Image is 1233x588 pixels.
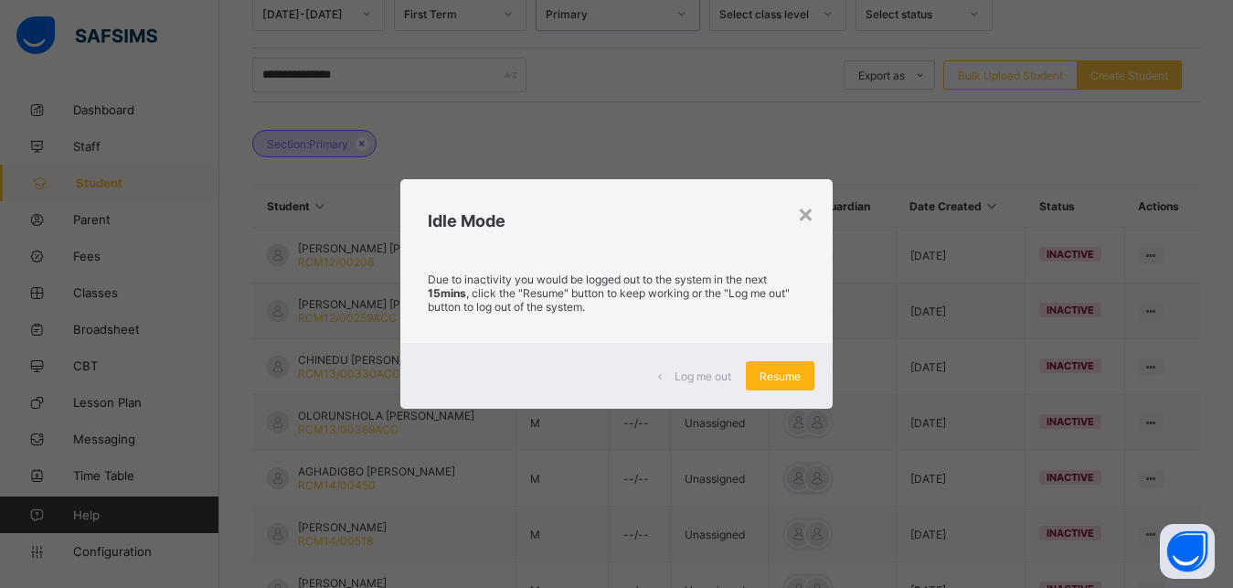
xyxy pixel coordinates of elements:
[428,286,466,300] strong: 15mins
[428,273,804,314] p: Due to inactivity you would be logged out to the system in the next , click the "Resume" button t...
[675,369,731,383] span: Log me out
[760,369,801,383] span: Resume
[797,198,814,229] div: ×
[1160,524,1215,579] button: Open asap
[428,211,804,230] h2: Idle Mode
